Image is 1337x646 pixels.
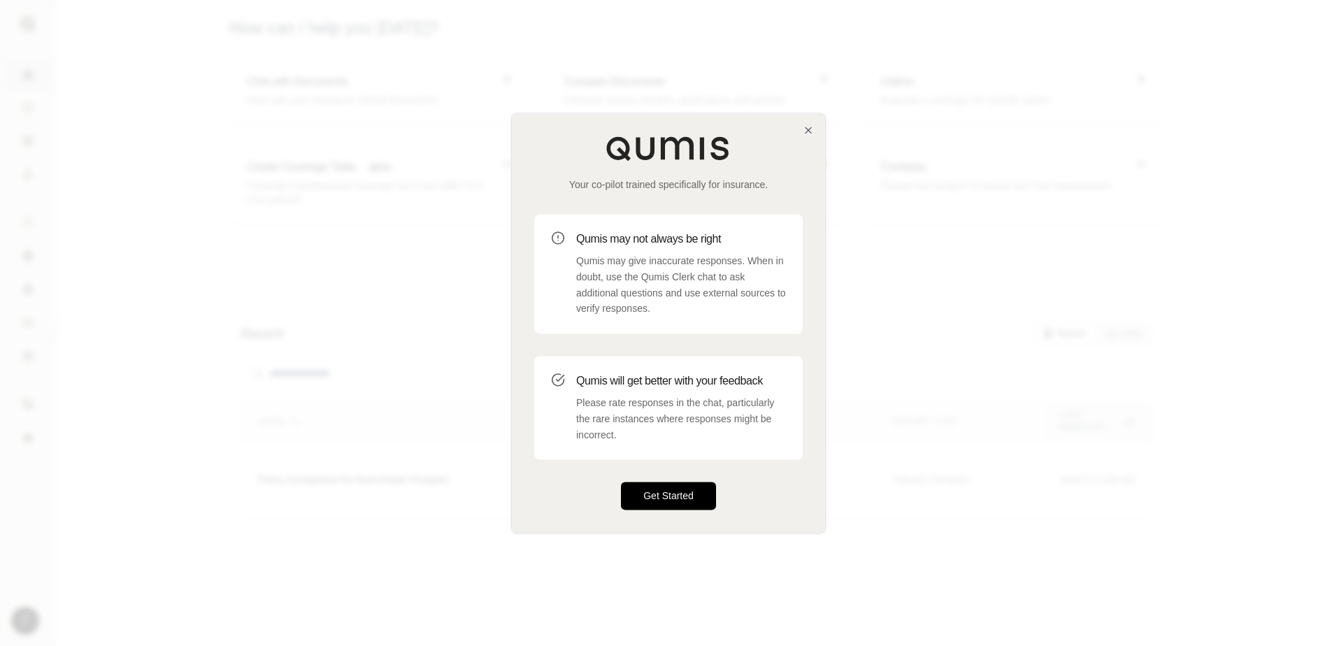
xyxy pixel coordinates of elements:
p: Qumis may give inaccurate responses. When in doubt, use the Qumis Clerk chat to ask additional qu... [576,253,786,317]
p: Your co-pilot trained specifically for insurance. [534,178,803,192]
p: Please rate responses in the chat, particularly the rare instances where responses might be incor... [576,395,786,443]
h3: Qumis will get better with your feedback [576,373,786,389]
button: Get Started [621,482,716,510]
h3: Qumis may not always be right [576,231,786,247]
img: Qumis Logo [606,136,731,161]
